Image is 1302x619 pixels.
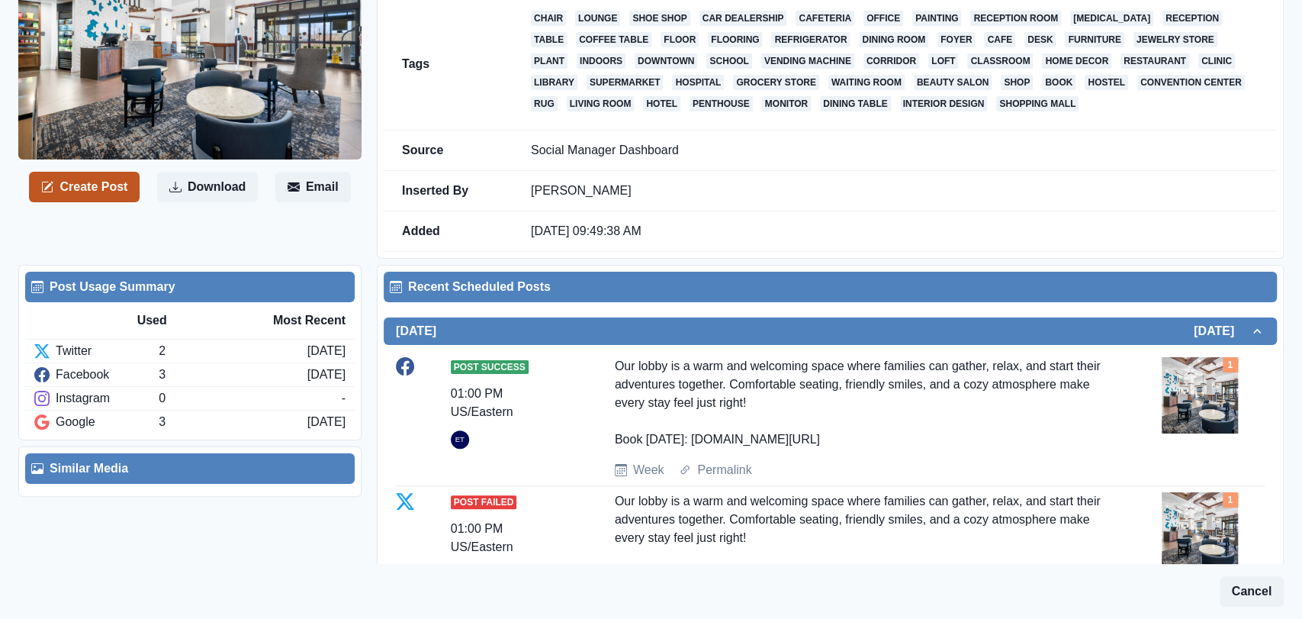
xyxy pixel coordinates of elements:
[1223,492,1238,508] div: Total Media Attached
[241,311,346,330] div: Most Recent
[34,366,159,384] div: Facebook
[1133,32,1217,47] a: jewelry store
[575,11,620,26] a: lounge
[1042,53,1111,69] a: home decor
[159,413,307,431] div: 3
[690,96,753,111] a: penthouse
[577,53,625,69] a: indoors
[342,389,346,408] div: -
[967,53,1033,69] a: classroom
[159,342,307,360] div: 2
[629,11,690,26] a: shoe shop
[633,461,664,479] a: Week
[761,53,854,69] a: vending machine
[451,385,554,421] div: 01:00 PM US/Eastern
[384,131,513,171] td: Source
[1042,75,1075,90] a: book
[384,171,513,211] td: Inserted By
[531,11,566,26] a: chair
[384,318,1277,345] button: [DATE][DATE]
[914,75,992,90] a: beauty salon
[762,96,811,111] a: monitor
[1162,357,1238,434] img: dhprl4oipu4nghvpwtsk
[531,96,558,111] a: rug
[672,75,724,90] a: hospital
[159,389,341,408] div: 0
[859,32,928,47] a: dining room
[307,413,346,431] div: [DATE]
[970,11,1061,26] a: reception room
[1223,357,1238,372] div: Total Media Attached
[1001,75,1033,90] a: shop
[615,492,1101,584] div: Our lobby is a warm and welcoming space where families can gather, relax, and start their adventu...
[31,278,349,296] div: Post Usage Summary
[912,11,961,26] a: painting
[771,32,850,47] a: refrigerator
[1162,11,1222,26] a: reception
[531,32,567,47] a: table
[531,184,632,197] a: [PERSON_NAME]
[928,53,958,69] a: loft
[451,495,517,509] span: Post Failed
[137,311,242,330] div: Used
[384,211,513,252] td: Added
[1024,32,1056,47] a: desk
[706,53,751,69] a: school
[587,75,664,90] a: supermarket
[1220,576,1284,607] button: Cancel
[307,342,346,360] div: [DATE]
[567,96,635,111] a: living room
[863,53,919,69] a: corridor
[531,143,1259,158] p: Social Manager Dashboard
[937,32,975,47] a: foyer
[451,520,554,556] div: 01:00 PM US/Eastern
[643,96,680,111] a: hotel
[820,96,890,111] a: dining table
[708,32,762,47] a: flooring
[1162,492,1238,569] img: dhprl4oipu4nghvpwtsk
[828,75,905,90] a: waiting room
[1065,32,1124,47] a: furniture
[1194,324,1249,338] h2: [DATE]
[615,357,1101,449] div: Our lobby is a warm and welcoming space where families can gather, relax, and start their adventu...
[1198,53,1235,69] a: clinic
[900,96,988,111] a: interior design
[576,32,651,47] a: coffee table
[531,53,567,69] a: plant
[34,413,159,431] div: Google
[1120,53,1189,69] a: restaurant
[996,96,1079,111] a: shopping mall
[455,430,465,449] div: Emily Tanedo
[390,278,1271,296] div: Recent Scheduled Posts
[34,342,159,360] div: Twitter
[157,172,258,202] button: Download
[635,53,697,69] a: downtown
[1085,75,1128,90] a: hostel
[863,11,903,26] a: office
[984,32,1015,47] a: cafe
[159,366,307,384] div: 3
[307,366,346,384] div: [DATE]
[29,172,140,202] button: Create Post
[31,459,349,478] div: Similar Media
[531,75,577,90] a: library
[796,11,854,26] a: cafeteria
[733,75,818,90] a: grocery store
[697,461,751,479] a: Permalink
[275,172,351,202] button: Email
[34,389,159,408] div: Instagram
[661,32,699,47] a: floor
[451,360,529,374] span: Post Success
[699,11,787,26] a: car dealership
[396,324,436,338] h2: [DATE]
[513,211,1277,252] td: [DATE] 09:49:38 AM
[1070,11,1153,26] a: [MEDICAL_DATA]
[1137,75,1245,90] a: convention center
